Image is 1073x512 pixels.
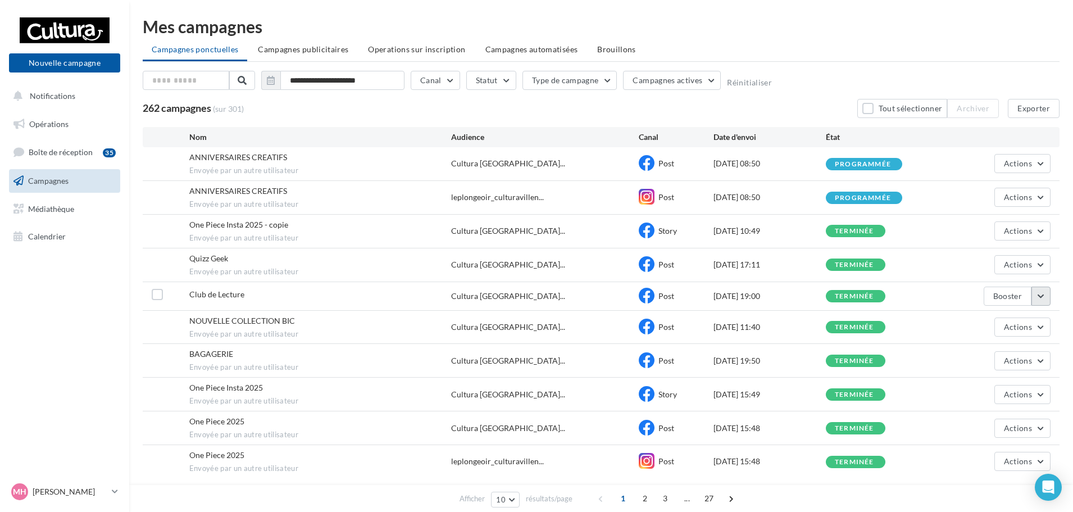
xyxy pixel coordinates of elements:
button: Actions [994,385,1051,404]
div: Date d'envoi [713,132,826,143]
span: Post [658,456,674,466]
button: Actions [994,154,1051,173]
span: One Piece 2025 [189,416,244,426]
span: 10 [496,495,506,504]
button: Statut [466,71,516,90]
span: Notifications [30,91,75,101]
button: Actions [994,188,1051,207]
span: Cultura [GEOGRAPHIC_DATA]... [451,259,565,270]
span: Envoyée par un autre utilisateur [189,267,452,277]
span: Post [658,260,674,269]
span: ANNIVERSAIRES CREATIFS [189,152,287,162]
span: Cultura [GEOGRAPHIC_DATA]... [451,225,565,237]
div: [DATE] 08:50 [713,158,826,169]
a: MH [PERSON_NAME] [9,481,120,502]
div: [DATE] 15:48 [713,423,826,434]
span: Story [658,389,677,399]
span: Cultura [GEOGRAPHIC_DATA]... [451,389,565,400]
span: BAGAGERIE [189,349,233,359]
a: Médiathèque [7,197,122,221]
span: Médiathèque [28,203,74,213]
div: terminée [835,228,874,235]
div: terminée [835,324,874,331]
span: One Piece Insta 2025 [189,383,263,392]
button: Archiver [947,99,999,118]
div: programmée [835,161,891,168]
div: terminée [835,425,874,432]
span: Cultura [GEOGRAPHIC_DATA]... [451,355,565,366]
span: Actions [1004,158,1032,168]
span: résultats/page [526,493,572,504]
span: Envoyée par un autre utilisateur [189,329,452,339]
div: terminée [835,357,874,365]
div: Canal [639,132,713,143]
span: 1 [614,490,632,508]
span: 262 campagnes [143,102,211,114]
p: [PERSON_NAME] [33,486,107,497]
div: 35 [103,148,116,157]
span: Actions [1004,356,1032,365]
button: Actions [994,419,1051,438]
button: Actions [994,452,1051,471]
span: One Piece 2025 [189,450,244,460]
span: Post [658,356,674,365]
span: Quizz Geek [189,253,228,263]
span: NOUVELLE COLLECTION BIC [189,316,295,325]
span: Post [658,291,674,301]
button: Notifications [7,84,118,108]
span: Campagnes automatisées [485,44,578,54]
button: Campagnes actives [623,71,721,90]
span: Cultura [GEOGRAPHIC_DATA]... [451,291,565,302]
button: Exporter [1008,99,1060,118]
span: Campagnes publicitaires [258,44,348,54]
button: Nouvelle campagne [9,53,120,73]
div: programmée [835,194,891,202]
span: Opérations [29,119,69,129]
button: Type de campagne [522,71,617,90]
button: Actions [994,221,1051,241]
button: Actions [994,318,1051,337]
button: Actions [994,351,1051,370]
span: 3 [656,490,674,508]
span: 27 [700,490,719,508]
div: Audience [451,132,638,143]
span: leplongeoir_culturavillen... [451,192,544,203]
span: Cultura [GEOGRAPHIC_DATA]... [451,423,565,434]
span: ANNIVERSAIRES CREATIFS [189,186,287,196]
span: Club de Lecture [189,289,244,299]
span: 2 [636,490,654,508]
span: Actions [1004,192,1032,202]
div: terminée [835,459,874,466]
span: Post [658,192,674,202]
span: Envoyée par un autre utilisateur [189,200,452,210]
div: Nom [189,132,452,143]
a: Campagnes [7,169,122,193]
span: Post [658,158,674,168]
div: Mes campagnes [143,18,1060,35]
span: Post [658,423,674,433]
span: Envoyée par un autre utilisateur [189,464,452,474]
div: [DATE] 19:50 [713,355,826,366]
button: Canal [411,71,460,90]
span: Boîte de réception [29,147,93,157]
span: Cultura [GEOGRAPHIC_DATA]... [451,158,565,169]
span: Cultura [GEOGRAPHIC_DATA]... [451,321,565,333]
div: Open Intercom Messenger [1035,474,1062,501]
span: Envoyée par un autre utilisateur [189,363,452,373]
div: [DATE] 15:48 [713,456,826,467]
span: leplongeoir_culturavillen... [451,456,544,467]
div: [DATE] 15:49 [713,389,826,400]
span: Actions [1004,389,1032,399]
a: Opérations [7,112,122,136]
span: Operations sur inscription [368,44,465,54]
div: État [826,132,938,143]
span: Story [658,226,677,235]
span: Actions [1004,260,1032,269]
span: Brouillons [597,44,636,54]
div: terminée [835,293,874,300]
span: Actions [1004,226,1032,235]
span: MH [13,486,26,497]
div: [DATE] 08:50 [713,192,826,203]
span: ... [678,490,696,508]
a: Boîte de réception35 [7,140,122,164]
